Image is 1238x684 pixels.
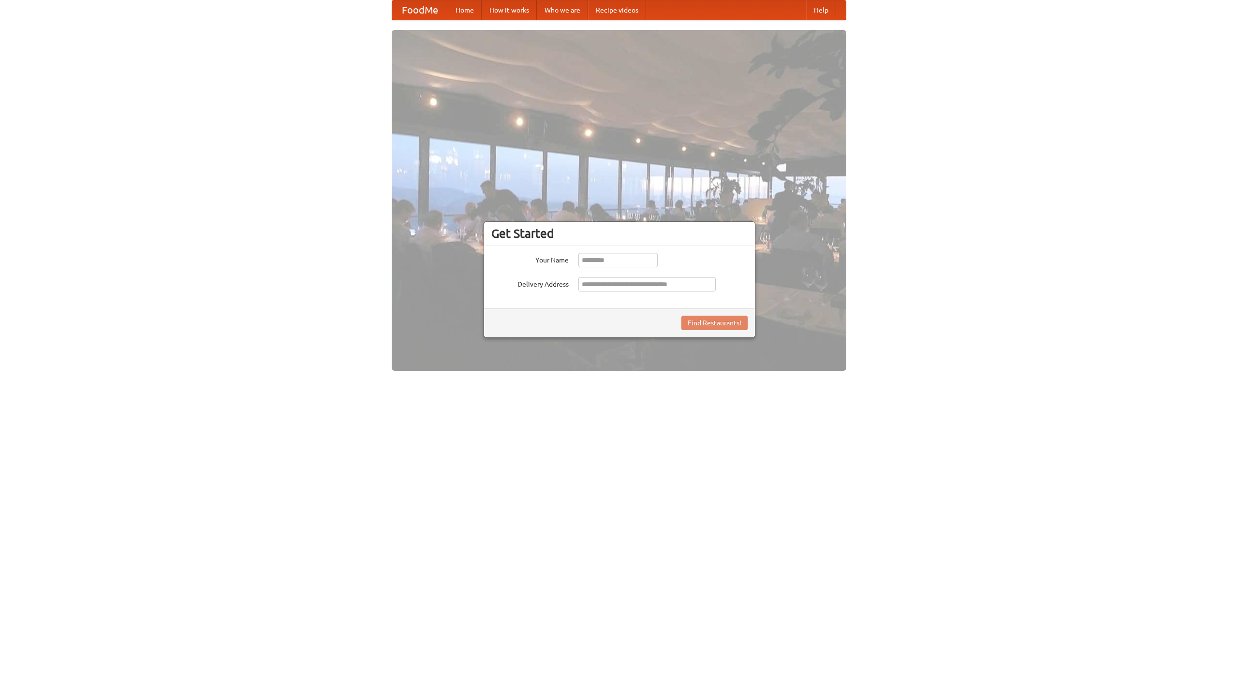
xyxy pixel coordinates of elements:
a: Home [448,0,482,20]
a: Recipe videos [588,0,646,20]
a: FoodMe [392,0,448,20]
a: Help [806,0,836,20]
label: Your Name [491,253,569,265]
a: Who we are [537,0,588,20]
a: How it works [482,0,537,20]
button: Find Restaurants! [681,316,748,330]
h3: Get Started [491,226,748,241]
label: Delivery Address [491,277,569,289]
